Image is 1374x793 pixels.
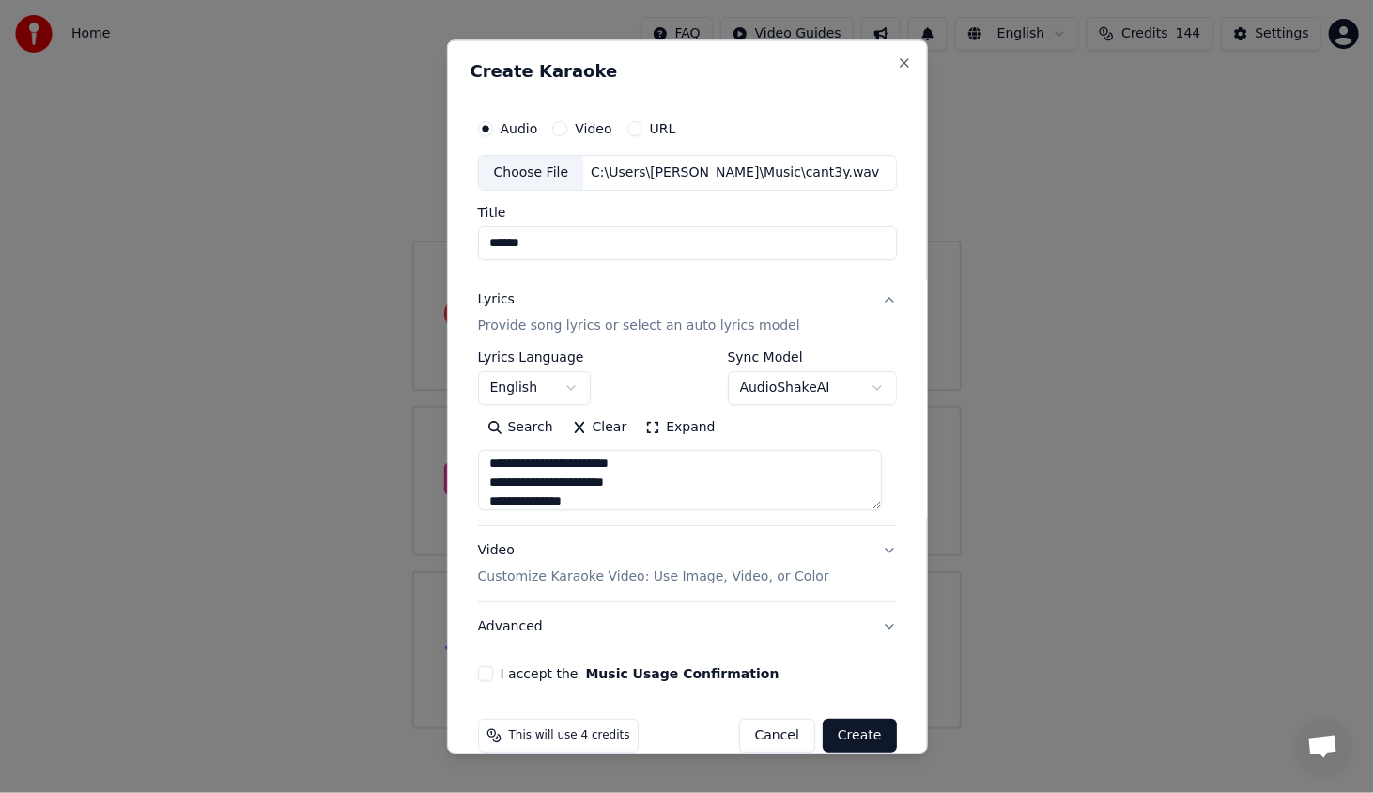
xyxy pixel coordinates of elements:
[478,275,897,350] button: LyricsProvide song lyrics or select an auto lyrics model
[739,719,815,753] button: Cancel
[583,163,887,182] div: C:\Users\[PERSON_NAME]\Music\cant3y.wav
[575,122,611,135] label: Video
[650,122,676,135] label: URL
[501,122,538,135] label: Audio
[478,350,591,364] label: Lyrics Language
[479,156,584,190] div: Choose File
[478,317,800,335] p: Provide song lyrics or select an auto lyrics model
[501,667,780,680] label: I accept the
[478,526,897,601] button: VideoCustomize Karaoke Video: Use Image, Video, or Color
[636,412,724,443] button: Expand
[478,602,897,651] button: Advanced
[471,63,904,80] h2: Create Karaoke
[728,350,897,364] label: Sync Model
[509,728,630,743] span: This will use 4 credits
[478,350,897,525] div: LyricsProvide song lyrics or select an auto lyrics model
[478,290,515,309] div: Lyrics
[478,206,897,219] label: Title
[585,667,779,680] button: I accept the
[563,412,637,443] button: Clear
[478,412,563,443] button: Search
[478,541,829,586] div: Video
[823,719,897,753] button: Create
[478,568,829,586] p: Customize Karaoke Video: Use Image, Video, or Color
